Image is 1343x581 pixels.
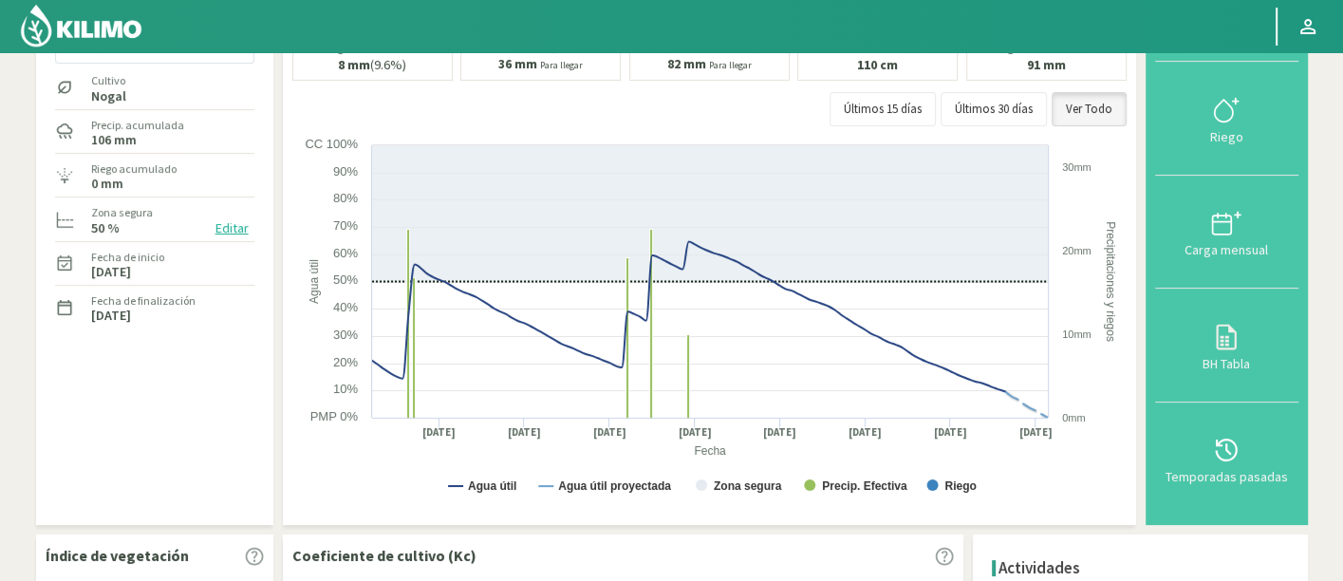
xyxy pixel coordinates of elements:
[1062,161,1091,173] text: 30mm
[91,90,126,103] label: Nogal
[338,56,370,73] b: 8 mm
[91,292,196,309] label: Fecha de finalización
[709,59,752,71] small: Para llegar
[1155,403,1298,515] button: Temporadas pasadas
[694,444,726,458] text: Fecha
[332,382,357,396] text: 10%
[1062,412,1085,423] text: 0mm
[292,544,476,567] p: Coeficiente de cultivo (Kc)
[46,544,189,567] p: Índice de vegetación
[1027,56,1066,73] b: 91 mm
[1161,470,1293,483] div: Temporadas pasadas
[1161,357,1293,370] div: BH Tabla
[830,92,936,126] button: Últimos 15 días
[849,425,882,440] text: [DATE]
[678,425,711,440] text: [DATE]
[210,217,254,239] button: Editar
[944,479,976,493] text: Riego
[857,56,898,73] b: 110 cm
[332,272,357,287] text: 50%
[332,246,357,260] text: 60%
[1155,289,1298,402] button: BH Tabla
[332,218,357,233] text: 70%
[468,479,516,493] text: Agua útil
[1161,243,1293,256] div: Carga mensual
[998,559,1080,577] h4: Actividades
[498,55,537,72] b: 36 mm
[825,40,931,54] p: Profundidad de BH
[309,409,358,423] text: PMP 0%
[507,425,540,440] text: [DATE]
[540,59,583,71] small: Para llegar
[1155,176,1298,289] button: Carga mensual
[822,479,907,493] text: Precip. Efectiva
[505,39,576,53] p: Zona segura
[332,191,357,205] text: 80%
[329,40,415,54] p: Agua útil actual
[1062,245,1091,256] text: 20mm
[649,39,770,53] p: Capacidad de Campo
[332,300,357,314] text: 40%
[91,249,164,266] label: Fecha de inicio
[91,72,126,89] label: Cultivo
[1104,221,1117,342] text: Precipitaciones y riegos
[91,117,184,134] label: Precip. acumulada
[332,328,357,342] text: 30%
[933,425,966,440] text: [DATE]
[91,309,131,322] label: [DATE]
[713,479,781,493] text: Zona segura
[91,160,177,178] label: Riego acumulado
[1052,92,1127,126] button: Ver Todo
[91,178,123,190] label: 0 mm
[338,58,406,72] p: (9.6%)
[305,137,358,151] text: CC 100%
[667,55,706,72] b: 82 mm
[763,425,796,440] text: [DATE]
[1161,130,1293,143] div: Riego
[1155,62,1298,175] button: Riego
[332,355,357,369] text: 20%
[91,266,131,278] label: [DATE]
[1018,425,1052,440] text: [DATE]
[422,425,456,440] text: [DATE]
[592,425,625,440] text: [DATE]
[332,164,357,178] text: 90%
[91,222,120,234] label: 50 %
[941,92,1047,126] button: Últimos 30 días
[307,259,320,304] text: Agua útil
[91,204,153,221] label: Zona segura
[999,40,1093,54] p: Agua útil máxima
[1062,328,1091,340] text: 10mm
[558,479,671,493] text: Agua útil proyectada
[19,3,143,48] img: Kilimo
[91,134,137,146] label: 106 mm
